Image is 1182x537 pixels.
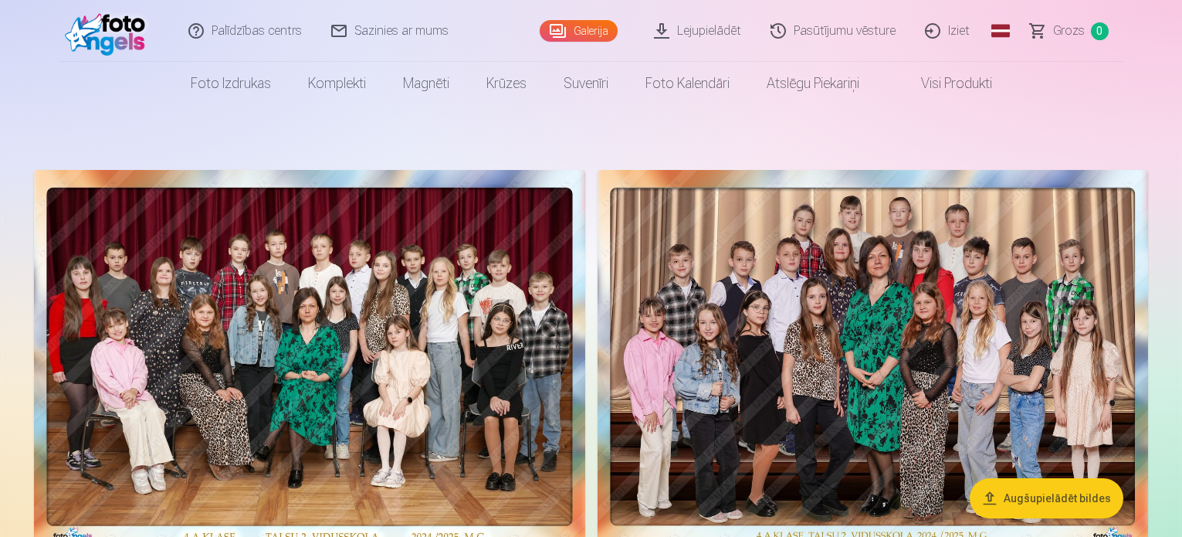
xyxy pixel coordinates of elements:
span: 0 [1091,22,1109,40]
a: Foto kalendāri [627,62,748,105]
button: Augšupielādēt bildes [970,478,1123,518]
a: Atslēgu piekariņi [748,62,878,105]
span: Grozs [1053,22,1085,40]
img: /fa1 [65,6,154,56]
a: Suvenīri [545,62,627,105]
a: Visi produkti [878,62,1011,105]
a: Magnēti [384,62,468,105]
a: Foto izdrukas [172,62,290,105]
a: Galerija [540,20,618,42]
a: Krūzes [468,62,545,105]
a: Komplekti [290,62,384,105]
